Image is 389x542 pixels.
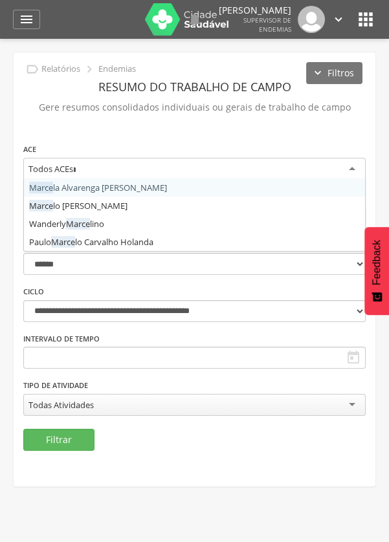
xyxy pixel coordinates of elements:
i:  [19,12,34,27]
div: Todos ACEs [28,163,73,175]
div: la Alvarenga [PERSON_NAME] [24,179,365,197]
header: Resumo do Trabalho de Campo [23,75,366,98]
p: Relatórios [41,64,80,74]
label: Intervalo de Tempo [23,334,100,344]
span: Supervisor de Endemias [243,16,291,34]
p: Endemias [98,64,136,74]
span: Feedback [371,240,383,285]
a:  [331,6,346,33]
i:  [355,9,376,30]
label: ACE [23,144,36,155]
a:  [187,6,203,33]
a:  [13,10,40,29]
div: Wanderly lino [24,215,365,233]
i:  [82,62,96,76]
button: Feedback - Mostrar pesquisa [364,227,389,315]
i:  [25,62,39,76]
span: Marce [29,200,53,211]
i:  [346,350,361,365]
div: Paulo lo Carvalho Holanda [24,233,365,251]
button: Filtrar [23,429,94,451]
label: Tipo de Atividade [23,380,88,391]
span: Marce [66,218,90,230]
p: Gere resumos consolidados individuais ou gerais de trabalho de campo [23,98,366,116]
div: Todas Atividades [28,399,94,411]
div: lo [PERSON_NAME] [24,197,365,215]
button: Filtros [306,62,362,84]
i:  [187,12,203,27]
p: [PERSON_NAME] [219,6,291,15]
span: Marce [29,182,53,193]
i:  [331,12,346,27]
span: Marce [51,236,75,248]
label: Ciclo [23,287,44,297]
